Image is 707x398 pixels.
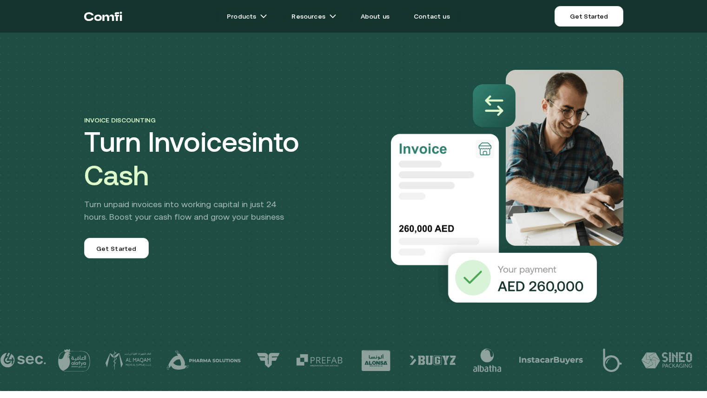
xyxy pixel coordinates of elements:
a: Contact us [403,7,461,26]
span: Cash [84,159,149,191]
img: logo-11 [598,349,626,372]
img: logo-10 [518,349,583,372]
h1: Turn Invoices into [84,125,354,192]
img: logo-7 [357,350,395,371]
img: logo-5 [256,346,281,374]
a: Return to the top of the Comfi home page [84,2,122,30]
img: logo-3 [105,346,152,374]
p: Turn unpaid invoices into working capital in just 24 hours. Boost your cash flow and grow your bu... [84,198,300,223]
img: logo-6 [296,346,343,374]
span: Invoice discounting [84,116,156,124]
a: Productsarrow icons [216,7,278,26]
img: logo-4 [166,339,241,381]
img: Invoice Discounting [391,70,623,303]
img: arrow icons [260,13,267,20]
a: About us [350,7,401,26]
img: logo-12 [641,349,692,372]
a: Resourcesarrow icons [280,7,347,26]
img: arrow icons [329,13,337,20]
img: logo-9 [471,349,503,372]
img: logo-2 [58,349,90,372]
span: Get Started [96,244,137,254]
img: logo-8 [410,349,456,372]
a: Get Started [84,238,149,258]
a: Get Started [555,6,623,27]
